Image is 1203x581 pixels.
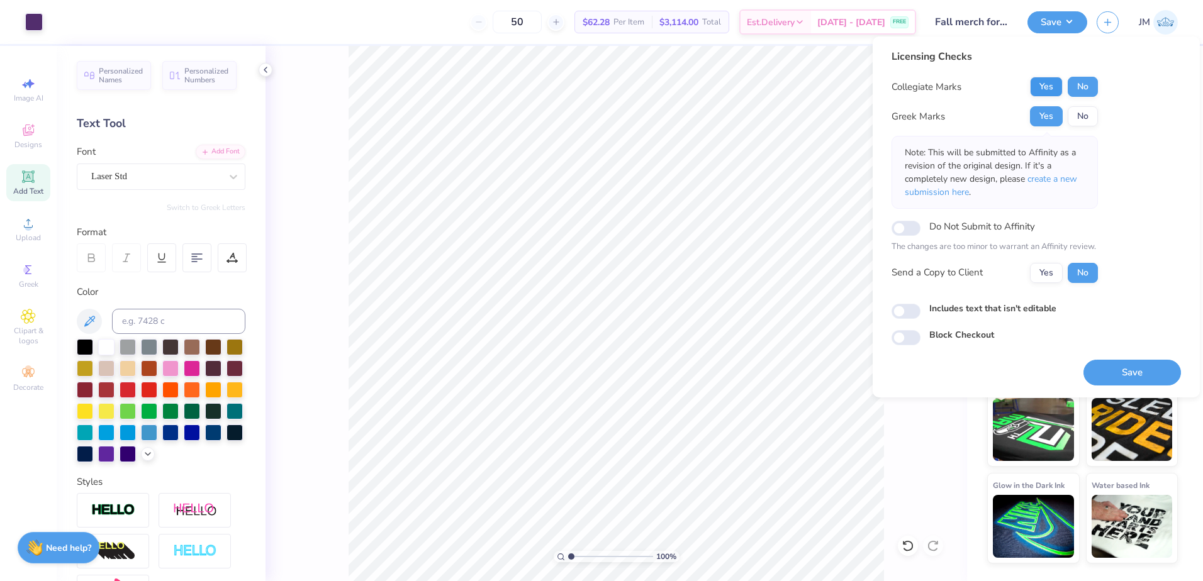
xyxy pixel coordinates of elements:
button: No [1068,77,1098,97]
div: Format [77,225,247,240]
p: The changes are too minor to warrant an Affinity review. [892,241,1098,253]
span: $62.28 [583,16,610,29]
span: Image AI [14,93,43,103]
img: Stroke [91,503,135,517]
div: Send a Copy to Client [892,265,983,280]
button: No [1068,263,1098,283]
img: 3d Illusion [91,541,135,562]
div: Text Tool [77,115,245,132]
img: Joshua Malaki [1153,10,1178,35]
span: Total [702,16,721,29]
button: No [1068,106,1098,126]
span: 100 % [656,551,676,562]
img: Glow in the Dark Ink [993,495,1074,558]
label: Includes text that isn't editable [929,302,1056,315]
button: Switch to Greek Letters [167,202,245,213]
img: Neon Ink [993,398,1074,461]
span: Designs [14,140,42,150]
button: Save [1083,360,1181,385]
span: Per Item [613,16,644,29]
span: Clipart & logos [6,326,50,346]
strong: Need help? [46,542,91,554]
span: Water based Ink [1092,479,1150,492]
span: [DATE] - [DATE] [817,16,885,29]
span: Personalized Names [99,67,143,84]
span: JM [1139,15,1150,30]
span: FREE [893,18,906,26]
button: Yes [1030,106,1063,126]
div: Styles [77,475,245,489]
div: Licensing Checks [892,49,1098,64]
a: JM [1139,10,1178,35]
img: Shadow [173,502,217,518]
div: Color [77,285,245,299]
div: Greek Marks [892,109,945,124]
span: $3,114.00 [659,16,698,29]
span: Decorate [13,382,43,392]
div: Collegiate Marks [892,80,961,94]
span: Glow in the Dark Ink [993,479,1065,492]
p: Note: This will be submitted to Affinity as a revision of the original design. If it's a complete... [905,146,1085,199]
label: Font [77,145,96,159]
img: Water based Ink [1092,495,1173,558]
label: Do Not Submit to Affinity [929,218,1035,235]
button: Save [1027,11,1087,33]
input: e.g. 7428 c [112,309,245,334]
span: Add Text [13,186,43,196]
span: Personalized Numbers [184,67,229,84]
span: Greek [19,279,38,289]
img: Metallic & Glitter Ink [1092,398,1173,461]
input: – – [493,11,542,33]
img: Negative Space [173,544,217,558]
div: Add Font [196,145,245,159]
input: Untitled Design [926,9,1018,35]
span: Upload [16,233,41,243]
span: Est. Delivery [747,16,795,29]
button: Yes [1030,263,1063,283]
button: Yes [1030,77,1063,97]
label: Block Checkout [929,328,994,341]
